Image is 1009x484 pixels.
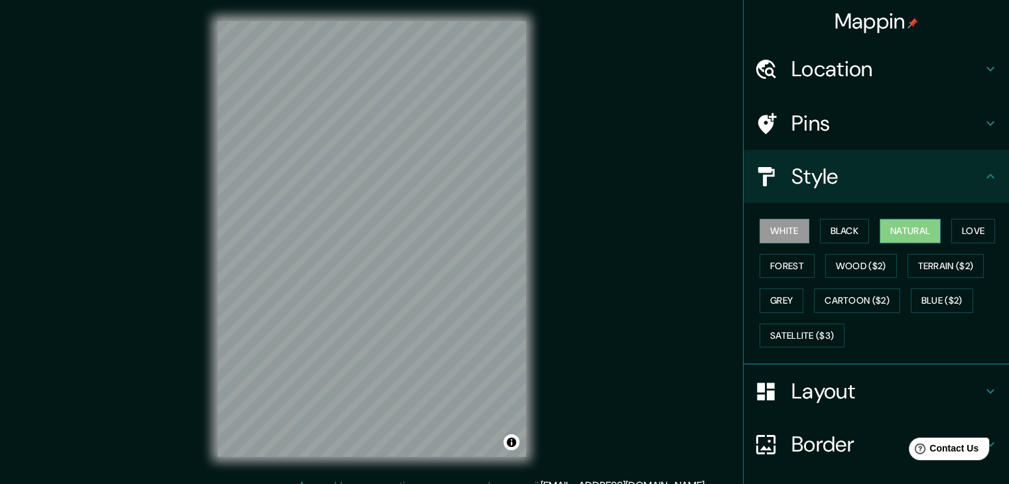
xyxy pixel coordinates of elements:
img: pin-icon.png [908,18,918,29]
button: Grey [760,288,803,313]
iframe: Help widget launcher [891,432,994,469]
button: White [760,219,809,243]
h4: Location [791,56,982,82]
button: Natural [880,219,941,243]
button: Blue ($2) [911,288,973,313]
button: Forest [760,254,815,278]
button: Wood ($2) [825,254,897,278]
div: Border [744,418,1009,471]
h4: Pins [791,110,982,137]
div: Layout [744,365,1009,418]
button: Toggle attribution [504,434,519,450]
canvas: Map [218,21,526,457]
h4: Layout [791,378,982,404]
h4: Border [791,431,982,457]
button: Love [951,219,995,243]
h4: Mappin [835,8,919,34]
div: Style [744,150,1009,203]
button: Black [820,219,870,243]
div: Pins [744,97,1009,150]
h4: Style [791,163,982,190]
button: Cartoon ($2) [814,288,900,313]
div: Location [744,42,1009,95]
button: Satellite ($3) [760,324,844,348]
button: Terrain ($2) [908,254,984,278]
